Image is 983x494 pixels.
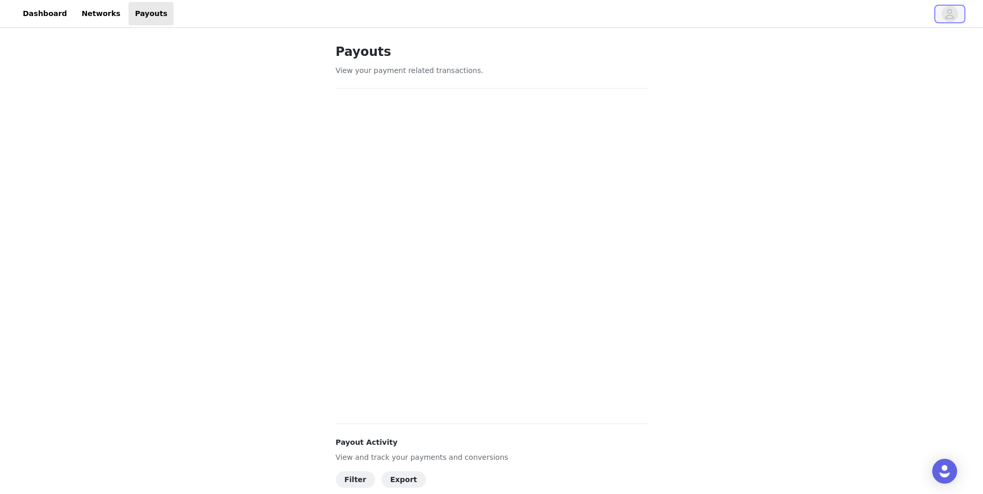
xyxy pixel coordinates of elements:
[336,452,648,463] p: View and track your payments and conversions
[336,437,648,448] h4: Payout Activity
[932,459,957,484] div: Open Intercom Messenger
[381,471,426,488] button: Export
[336,42,648,61] h1: Payouts
[336,471,375,488] button: Filter
[336,65,648,76] p: View your payment related transactions.
[945,6,954,22] div: avatar
[129,2,174,25] a: Payouts
[75,2,126,25] a: Networks
[17,2,73,25] a: Dashboard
